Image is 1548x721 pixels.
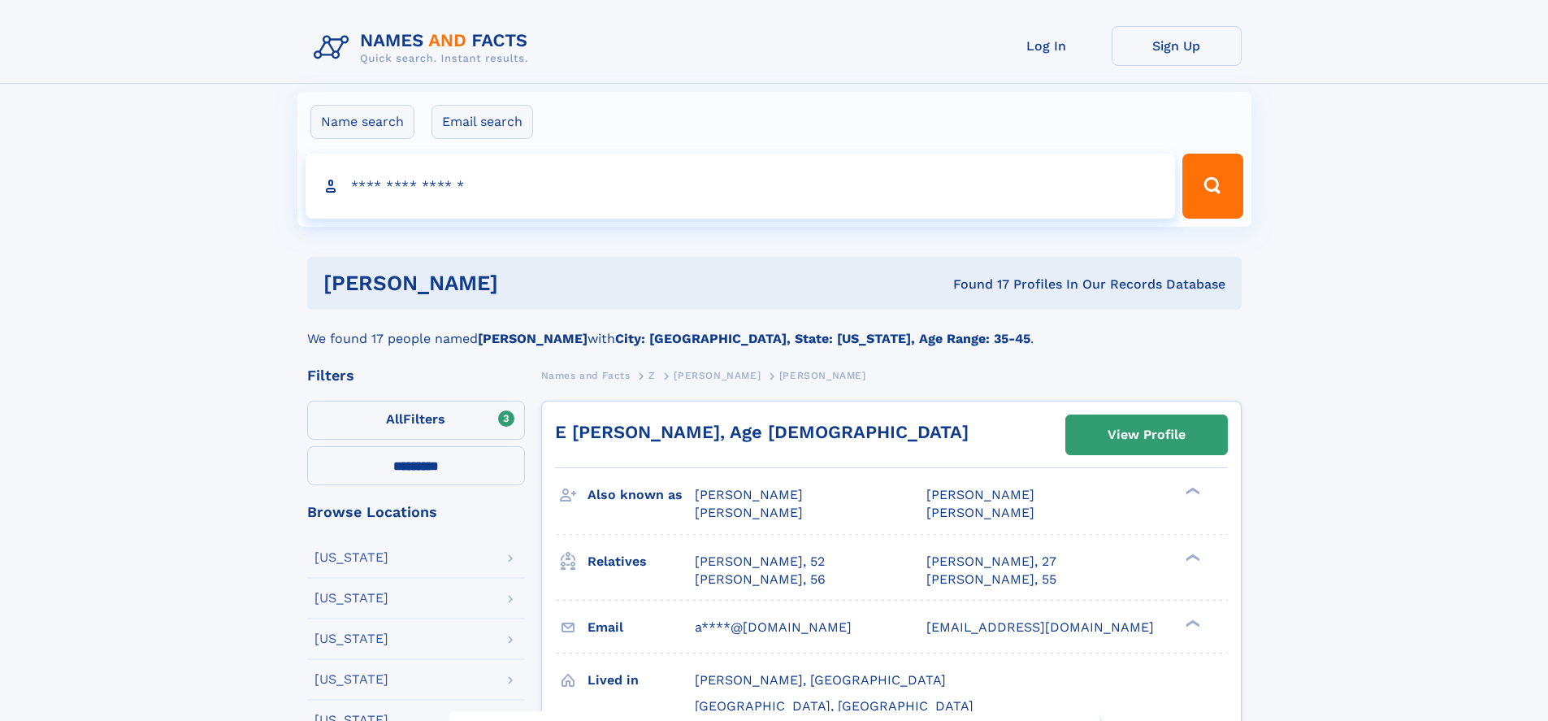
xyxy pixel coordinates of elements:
[307,368,525,383] div: Filters
[314,632,388,645] div: [US_STATE]
[588,481,695,509] h3: Also known as
[726,276,1225,293] div: Found 17 Profiles In Our Records Database
[386,411,403,427] span: All
[1182,486,1201,497] div: ❯
[926,487,1034,502] span: [PERSON_NAME]
[478,331,588,346] b: [PERSON_NAME]
[926,619,1154,635] span: [EMAIL_ADDRESS][DOMAIN_NAME]
[695,553,825,571] a: [PERSON_NAME], 52
[307,505,525,519] div: Browse Locations
[1112,26,1242,66] a: Sign Up
[926,553,1056,571] a: [PERSON_NAME], 27
[674,365,761,385] a: [PERSON_NAME]
[695,505,803,520] span: [PERSON_NAME]
[314,592,388,605] div: [US_STATE]
[307,401,525,440] label: Filters
[314,673,388,686] div: [US_STATE]
[926,505,1034,520] span: [PERSON_NAME]
[615,331,1030,346] b: City: [GEOGRAPHIC_DATA], State: [US_STATE], Age Range: 35-45
[648,370,656,381] span: Z
[306,154,1176,219] input: search input
[695,672,946,688] span: [PERSON_NAME], [GEOGRAPHIC_DATA]
[926,571,1056,589] a: [PERSON_NAME], 55
[695,698,973,714] span: [GEOGRAPHIC_DATA], [GEOGRAPHIC_DATA]
[1182,154,1242,219] button: Search Button
[1182,618,1201,628] div: ❯
[314,551,388,564] div: [US_STATE]
[431,105,533,139] label: Email search
[1066,415,1227,454] a: View Profile
[307,310,1242,349] div: We found 17 people named with .
[982,26,1112,66] a: Log In
[695,571,826,589] a: [PERSON_NAME], 56
[323,273,726,293] h1: [PERSON_NAME]
[648,365,656,385] a: Z
[541,365,631,385] a: Names and Facts
[1108,416,1186,454] div: View Profile
[588,548,695,575] h3: Relatives
[307,26,541,70] img: Logo Names and Facts
[779,370,866,381] span: [PERSON_NAME]
[674,370,761,381] span: [PERSON_NAME]
[588,667,695,694] h3: Lived in
[695,487,803,502] span: [PERSON_NAME]
[1182,552,1201,562] div: ❯
[310,105,414,139] label: Name search
[555,422,969,442] a: E [PERSON_NAME], Age [DEMOGRAPHIC_DATA]
[588,614,695,641] h3: Email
